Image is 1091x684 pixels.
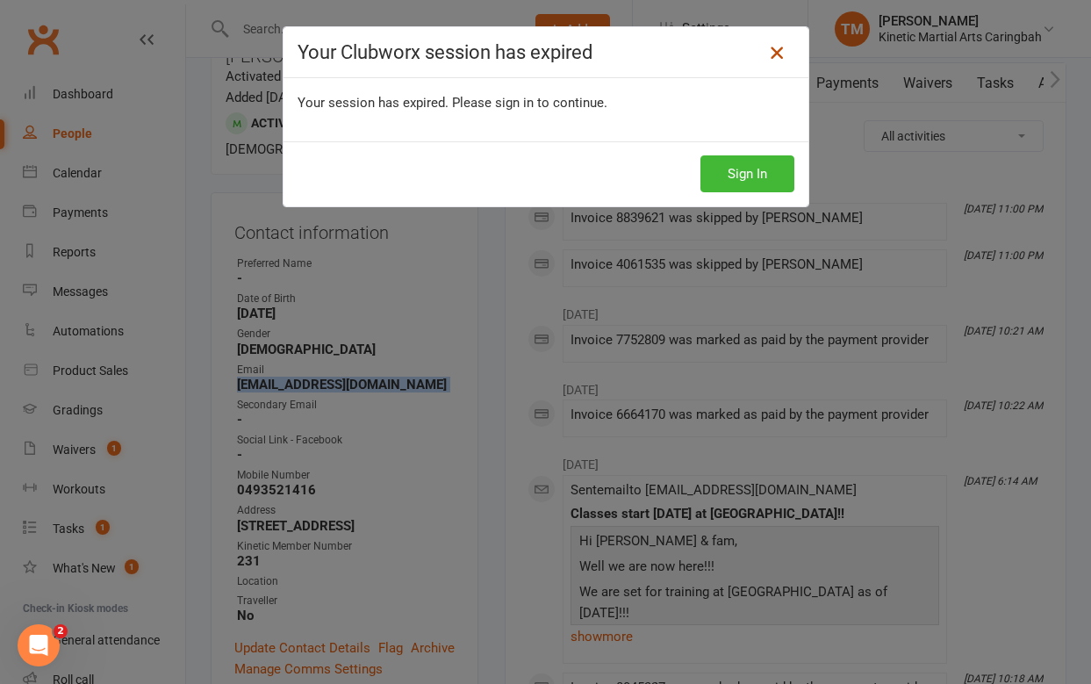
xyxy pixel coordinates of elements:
[18,624,60,666] iframe: Intercom live chat
[298,41,794,63] h4: Your Clubworx session has expired
[54,624,68,638] span: 2
[700,155,794,192] button: Sign In
[298,95,607,111] span: Your session has expired. Please sign in to continue.
[763,39,791,67] a: Close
